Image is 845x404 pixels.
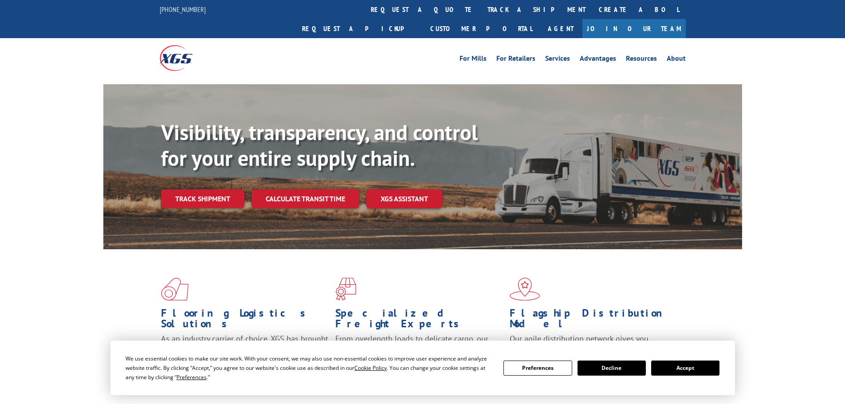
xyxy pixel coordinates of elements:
[503,361,572,376] button: Preferences
[539,19,582,38] a: Agent
[626,55,657,65] a: Resources
[126,354,493,382] div: We use essential cookies to make our site work. With your consent, we may also use non-essential ...
[366,189,442,208] a: XGS ASSISTANT
[161,189,244,208] a: Track shipment
[578,361,646,376] button: Decline
[161,278,189,301] img: xgs-icon-total-supply-chain-intelligence-red
[161,118,478,172] b: Visibility, transparency, and control for your entire supply chain.
[335,308,503,333] h1: Specialized Freight Experts
[160,5,206,14] a: [PHONE_NUMBER]
[252,189,359,208] a: Calculate transit time
[580,55,616,65] a: Advantages
[354,364,387,372] span: Cookie Policy
[335,278,356,301] img: xgs-icon-focused-on-flooring-red
[177,373,207,381] span: Preferences
[335,333,503,373] p: From overlength loads to delicate cargo, our experienced staff knows the best way to move your fr...
[161,333,328,365] span: As an industry carrier of choice, XGS has brought innovation and dedication to flooring logistics...
[510,333,673,354] span: Our agile distribution network gives you nationwide inventory management on demand.
[295,19,424,38] a: Request a pickup
[460,55,487,65] a: For Mills
[651,361,719,376] button: Accept
[582,19,686,38] a: Join Our Team
[424,19,539,38] a: Customer Portal
[667,55,686,65] a: About
[510,308,677,333] h1: Flagship Distribution Model
[110,341,735,395] div: Cookie Consent Prompt
[496,55,535,65] a: For Retailers
[510,278,540,301] img: xgs-icon-flagship-distribution-model-red
[545,55,570,65] a: Services
[161,308,329,333] h1: Flooring Logistics Solutions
